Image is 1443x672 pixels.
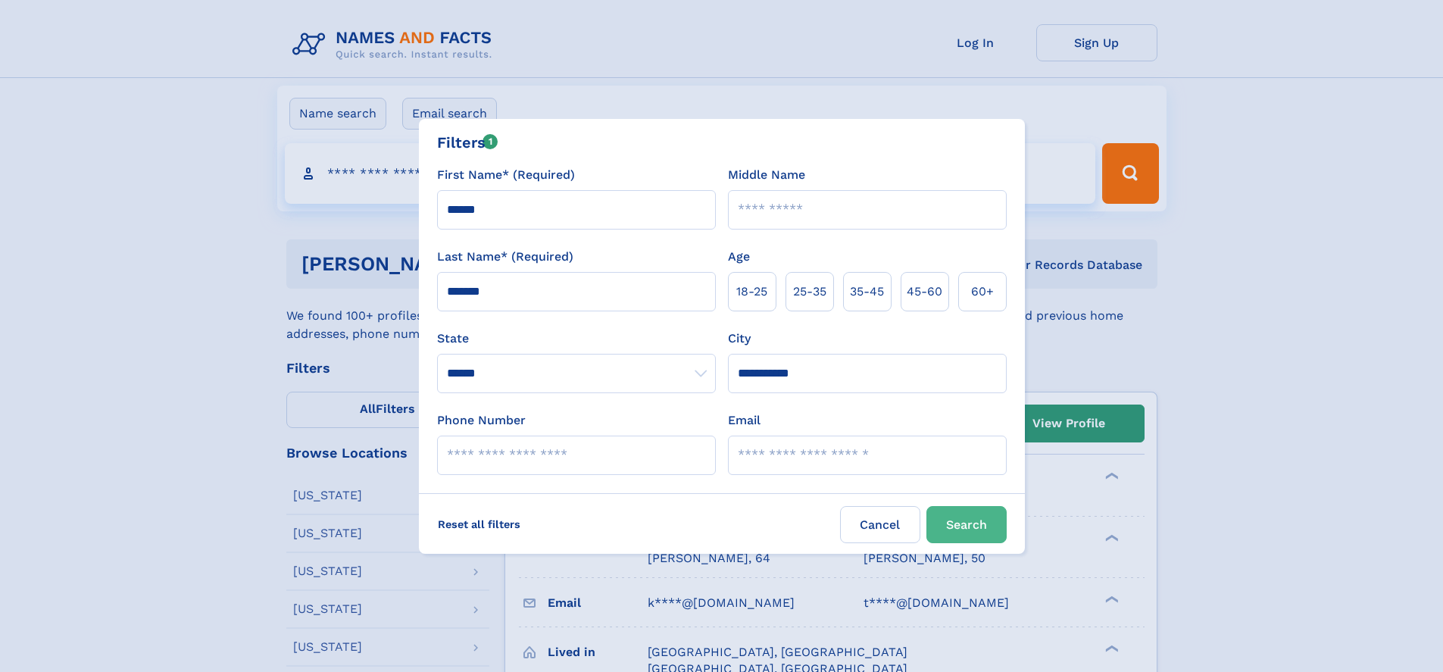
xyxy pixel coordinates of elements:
label: Email [728,411,761,430]
span: 35‑45 [850,283,884,301]
label: First Name* (Required) [437,166,575,184]
label: State [437,330,716,348]
label: Last Name* (Required) [437,248,573,266]
span: 18‑25 [736,283,767,301]
label: Cancel [840,506,920,543]
span: 60+ [971,283,994,301]
label: Phone Number [437,411,526,430]
label: Reset all filters [428,506,530,542]
span: 45‑60 [907,283,942,301]
button: Search [926,506,1007,543]
label: City [728,330,751,348]
div: Filters [437,131,498,154]
label: Age [728,248,750,266]
span: 25‑35 [793,283,826,301]
label: Middle Name [728,166,805,184]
